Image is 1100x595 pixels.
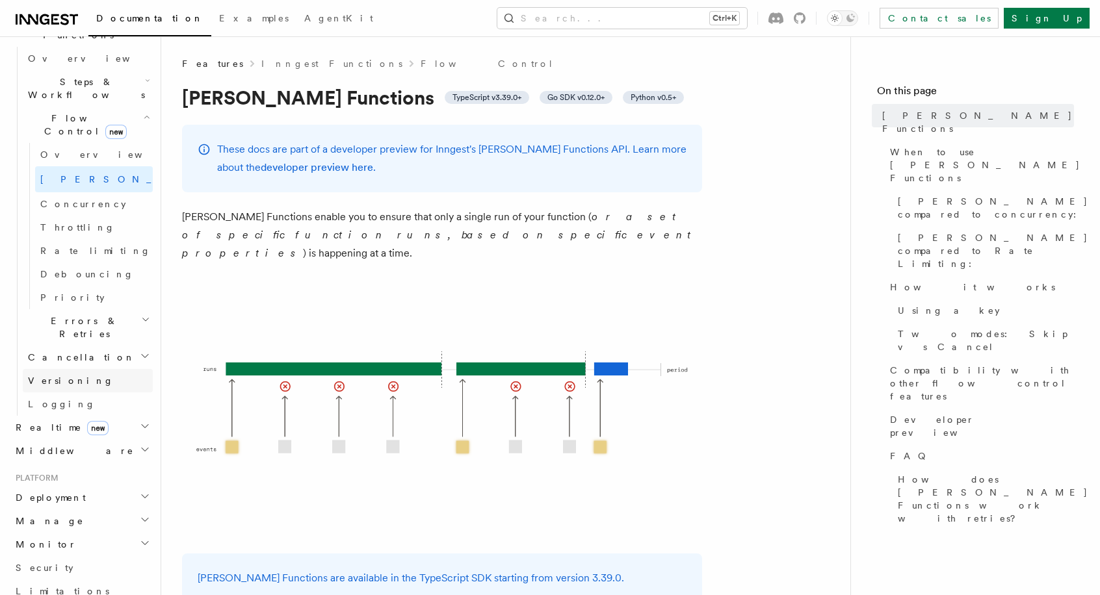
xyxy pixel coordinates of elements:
span: Steps & Workflows [23,75,145,101]
span: Examples [219,13,289,23]
a: Two modes: Skip vs Cancel [893,322,1074,359]
a: How does [PERSON_NAME] Functions work with retries? [893,468,1074,530]
span: Documentation [96,13,203,23]
span: Compatibility with other flow control features [890,364,1074,403]
img: Singleton Functions only process one run at a time. [182,278,702,538]
a: Examples [211,4,296,35]
span: Platform [10,473,59,483]
button: Steps & Workflows [23,70,153,107]
span: Debouncing [40,269,134,279]
a: Security [10,556,153,579]
a: Overview [35,143,153,166]
span: Throttling [40,222,115,233]
a: Sign Up [1004,8,1090,29]
span: Developer preview [890,413,1074,439]
span: Monitor [10,538,77,551]
a: How it works [885,275,1074,299]
span: Security [16,563,73,573]
a: FAQ [885,444,1074,468]
button: Flow Controlnew [23,107,153,143]
span: Concurrency [40,199,126,209]
a: [PERSON_NAME] compared to concurrency: [893,190,1074,226]
span: TypeScript v3.39.0+ [452,92,521,103]
a: Inngest Functions [261,57,402,70]
button: Search...Ctrl+K [497,8,747,29]
button: Toggle dark mode [827,10,858,26]
span: Two modes: Skip vs Cancel [898,327,1074,353]
span: Flow Control [23,112,143,138]
a: Developer preview [885,408,1074,444]
a: AgentKit [296,4,381,35]
a: Compatibility with other flow control features [885,359,1074,408]
a: Priority [35,286,153,309]
a: [PERSON_NAME] compared to Rate Limiting: [893,226,1074,275]
a: Contact sales [880,8,999,29]
p: [PERSON_NAME] Functions enable you to ensure that only a single run of your function ( ) is happe... [182,208,702,262]
span: Overview [28,53,162,64]
a: When to use [PERSON_NAME] Functions [885,140,1074,190]
span: How it works [890,281,1055,294]
h1: [PERSON_NAME] Functions [182,86,702,109]
button: Monitor [10,533,153,556]
h4: On this page [877,83,1074,104]
button: Realtimenew [10,416,153,439]
span: Middleware [10,444,134,457]
span: When to use [PERSON_NAME] Functions [890,146,1080,184]
div: Flow Controlnew [23,143,153,309]
button: Manage [10,509,153,533]
button: Cancellation [23,346,153,369]
button: Errors & Retries [23,309,153,346]
a: Versioning [23,369,153,392]
em: or a set of specific function runs, based on specific event properties [182,210,697,259]
a: Using a key [893,299,1074,322]
span: Priority [40,292,105,303]
span: Errors & Retries [23,314,141,340]
a: Rate limiting [35,239,153,262]
span: [PERSON_NAME] compared to concurrency: [898,195,1088,221]
span: Cancellation [23,351,135,364]
span: How does [PERSON_NAME] Functions work with retries? [898,473,1088,525]
span: Versioning [28,375,114,386]
span: AgentKit [304,13,373,23]
span: Features [182,57,243,70]
span: Deployment [10,491,86,504]
a: [PERSON_NAME] Functions [877,104,1074,140]
span: Logging [28,399,96,409]
a: [PERSON_NAME] [35,166,153,192]
a: Flow Control [421,57,554,70]
a: Throttling [35,216,153,239]
button: Middleware [10,439,153,462]
button: Deployment [10,486,153,509]
a: developer preview here [261,161,373,173]
span: new [105,125,127,139]
a: Overview [23,47,153,70]
span: Using a key [898,304,1000,317]
span: [PERSON_NAME] [40,174,231,184]
p: [PERSON_NAME] Functions are available in the TypeScript SDK starting from version 3.39.0. [198,569,687,587]
div: Inngest Functions [10,47,153,416]
span: Manage [10,514,84,527]
span: Realtime [10,421,109,434]
a: Debouncing [35,262,153,286]
p: These docs are part of a developer preview for Inngest's [PERSON_NAME] Functions API. Learn more ... [217,140,687,177]
span: Go SDK v0.12.0+ [547,92,605,103]
a: Concurrency [35,192,153,216]
span: Python v0.5+ [631,92,676,103]
a: Logging [23,392,153,416]
span: new [87,421,109,435]
span: Rate limiting [40,246,151,256]
span: FAQ [890,449,932,462]
span: [PERSON_NAME] Functions [882,109,1074,135]
a: Documentation [88,4,211,36]
kbd: Ctrl+K [710,12,739,25]
span: [PERSON_NAME] compared to Rate Limiting: [898,231,1088,270]
span: Overview [40,149,174,160]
